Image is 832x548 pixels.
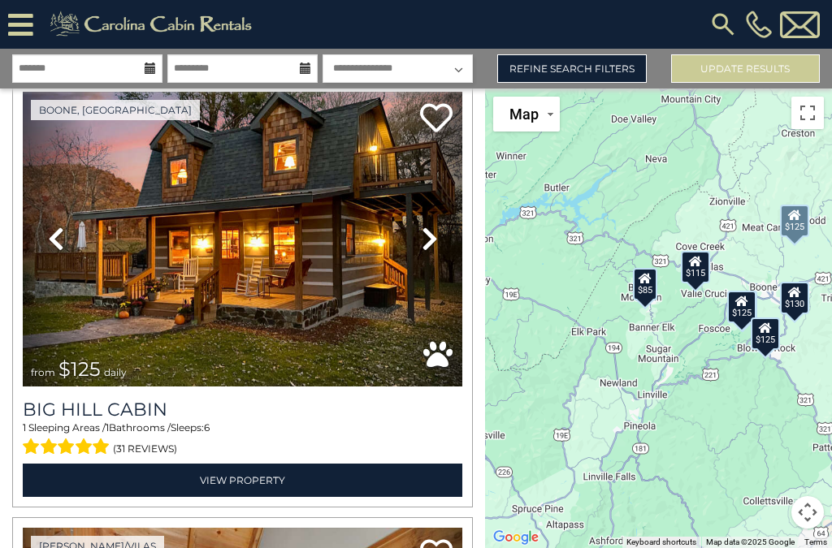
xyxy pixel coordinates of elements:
span: (31 reviews) [113,438,177,460]
div: $85 [632,268,656,300]
div: Sleeping Areas / Bathrooms / Sleeps: [23,421,462,460]
a: [PHONE_NUMBER] [742,11,776,38]
img: thumbnail_163280488.jpeg [23,92,462,386]
a: Big Hill Cabin [23,399,462,421]
div: $125 [780,205,809,237]
a: Open this area in Google Maps (opens a new window) [489,527,543,548]
a: Terms (opens in new tab) [804,537,827,546]
a: View Property [23,464,462,497]
button: Change map style [493,97,560,132]
img: Khaki-logo.png [41,8,266,41]
a: Boone, [GEOGRAPHIC_DATA] [31,100,200,120]
div: $125 [728,291,757,323]
span: $125 [58,357,101,381]
div: $115 [680,251,709,283]
div: $125 [750,317,779,350]
a: Refine Search Filters [497,54,646,83]
img: search-regular.svg [708,10,738,39]
span: Map [509,106,539,123]
button: Update Results [671,54,820,83]
button: Toggle fullscreen view [791,97,824,129]
span: 1 [23,421,26,434]
div: $130 [780,282,809,314]
button: Map camera controls [791,496,824,529]
span: 6 [204,421,210,434]
a: Add to favorites [420,101,453,136]
img: Google [489,527,543,548]
button: Keyboard shortcuts [626,537,696,548]
span: Map data ©2025 Google [706,537,795,546]
span: 1 [106,421,109,434]
span: from [31,366,55,378]
span: daily [104,366,127,378]
div: $125 [727,291,756,323]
